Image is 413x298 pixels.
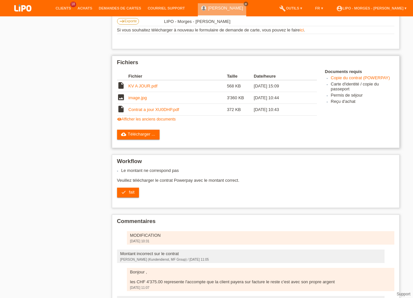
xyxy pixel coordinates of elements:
i: account_circle [336,5,343,12]
a: Copie du contrat (POWERPAY) [331,75,390,80]
a: visibilityAfficher les anciens documents [117,117,176,121]
i: build [279,5,286,12]
i: east [119,19,125,24]
div: Veuillez télécharger le contrat Powerpay avec le montant correct. [117,168,394,202]
span: 18 [70,2,76,7]
a: Contrat a jour XU0DHP.pdf [129,107,179,112]
a: KV A JOUR.pdf [129,84,158,88]
li: Carte d'identité / copie du passeport [331,82,394,93]
a: FR ▾ [312,6,326,10]
i: image [117,93,125,101]
span: 30.08.2025 [164,19,231,24]
div: Montant incorrect sur le contrat [120,251,381,256]
a: account_circleLIPO - Morges - [PERSON_NAME] ▾ [333,6,410,10]
a: Achats [74,6,95,10]
h2: Commentaires [117,218,394,228]
a: Clients [52,6,74,10]
i: insert_drive_file [117,82,125,89]
td: Si vous souhaitez télécharger à nouveau le formulaire de demande de carte, vous pouvez le faire . [117,26,394,34]
td: 372 KB [227,104,254,116]
td: [DATE] 15:09 [254,80,307,92]
td: [DATE] 10:43 [254,104,307,116]
h2: Workflow [117,158,394,168]
a: LIPO pay [7,13,39,18]
a: Support [397,292,410,296]
div: [DATE] 10:31 [130,239,391,243]
a: image.jpg [129,95,147,100]
h4: Documents requis [325,69,394,74]
li: Reçu d'achat [331,99,394,105]
i: visibility [117,117,122,121]
i: insert_drive_file [117,105,125,113]
th: Taille [227,72,254,80]
a: ici [300,28,304,32]
th: Fichier [129,72,227,80]
li: Permis de séjour [331,93,394,99]
a: cloud_uploadTélécharger ... [117,130,160,140]
li: Le montant ne correspond pas [121,168,394,173]
div: MODIFICATION [130,233,391,238]
a: Demandes de cartes [95,6,145,10]
i: check [121,190,126,195]
h2: Fichiers [117,59,394,69]
a: [PERSON_NAME] [208,6,243,10]
a: check fait [117,188,139,197]
a: close [244,2,248,6]
span: fait [129,190,134,195]
span: Exporte [125,19,137,23]
td: 568 KB [227,80,254,92]
a: Courriel Support [145,6,188,10]
th: Date/heure [254,72,307,80]
div: [DATE] 11:07 [130,286,391,289]
div: [PERSON_NAME] (Kundendienst, MF Group) / [DATE] 11:05 [120,258,381,261]
a: buildOutils ▾ [276,6,305,10]
td: [DATE] 10:44 [254,92,307,104]
div: Bonjour , les CHF 4'375.00 represente l'accompte que la client payera sur facture le reste c'est ... [130,270,391,284]
i: cloud_upload [121,132,126,137]
td: 3'360 KB [227,92,254,104]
